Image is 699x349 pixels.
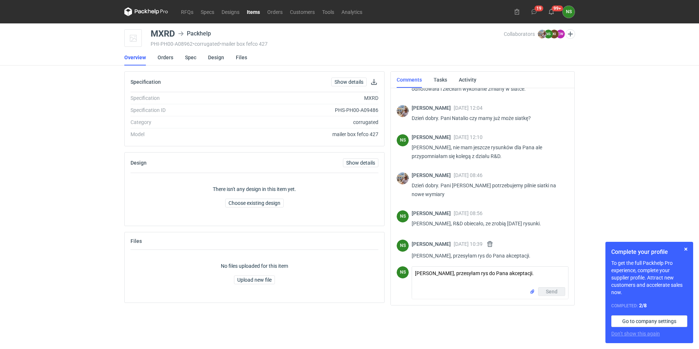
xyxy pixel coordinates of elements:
a: Items [243,7,264,16]
button: Choose existing design [225,199,284,207]
div: MXRD [230,94,378,102]
svg: Packhelp Pro [124,7,168,16]
button: Skip for now [681,245,690,254]
div: corrugated [230,119,378,126]
strong: 2 / 8 [639,303,647,308]
h2: Design [131,160,147,166]
a: Customers [286,7,318,16]
button: Download specification [370,78,378,86]
span: Choose existing design [228,200,280,206]
div: PHS-PH00-A09486 [230,106,378,114]
button: Edit collaborators [566,29,575,39]
a: Activity [459,72,476,88]
p: No files uploaded for this item [221,262,288,270]
a: Orders [158,49,173,65]
img: Michał Palasek [397,172,409,184]
a: Spec [185,49,196,65]
div: Category [131,119,230,126]
span: [DATE] 12:10 [454,134,483,140]
a: Tools [318,7,338,16]
a: Comments [397,72,422,88]
a: Go to company settings [611,315,687,327]
div: Completed: [611,302,687,309]
div: Natalia Stępak [563,6,575,18]
a: Show details [343,158,378,167]
button: 99+ [545,6,557,18]
div: mailer box fefco 427 [230,131,378,138]
p: Dzień dobry. Pani Natalio czy mamy już może siatkę? [412,114,563,123]
span: Send [546,289,558,294]
a: Specs [197,7,218,16]
a: Orders [264,7,286,16]
div: Natalia Stępak [397,266,409,278]
span: [DATE] 12:04 [454,105,483,111]
a: Design [208,49,224,65]
a: Designs [218,7,243,16]
button: 19 [528,6,540,18]
span: [PERSON_NAME] [412,105,454,111]
div: Natalia Stępak [397,210,409,222]
span: [PERSON_NAME] [412,241,454,247]
button: Send [538,287,565,296]
p: Dzień dobry. Pani [PERSON_NAME] potrzebujemy pilnie siatki na nowe wymiary [412,181,563,199]
p: To get the full Packhelp Pro experience, complete your supplier profile. Attract new customers an... [611,259,687,296]
div: Specification [131,94,230,102]
span: [PERSON_NAME] [412,134,454,140]
div: MXRD [151,29,175,38]
button: NS [563,6,575,18]
h2: Files [131,238,142,244]
figcaption: NS [544,30,553,38]
span: [PERSON_NAME] [412,210,454,216]
span: • mailer box fefco 427 [220,41,268,47]
a: Analytics [338,7,366,16]
img: Michał Palasek [397,105,409,117]
span: [DATE] 08:46 [454,172,483,178]
figcaption: NS [397,266,409,278]
h1: Complete your profile [611,248,687,256]
span: • corrugated [193,41,220,47]
span: Upload new file [237,277,272,282]
div: Natalia Stępak [397,240,409,252]
div: Specification ID [131,106,230,114]
span: [PERSON_NAME] [412,172,454,178]
h2: Specification [131,79,161,85]
figcaption: NS [397,240,409,252]
figcaption: NS [397,134,409,146]
a: RFQs [177,7,197,16]
div: Model [131,131,230,138]
p: [PERSON_NAME], przesyłam rys do Pana akceptacji. [412,251,563,260]
div: Natalia Stępak [397,134,409,146]
span: [DATE] 08:56 [454,210,483,216]
p: There isn't any design in this item yet. [213,185,296,193]
a: Files [236,49,247,65]
a: Show details [331,78,367,86]
figcaption: KI [550,30,559,38]
span: [DATE] 10:39 [454,241,483,247]
a: Tasks [434,72,447,88]
button: Upload new file [234,275,275,284]
img: Michał Palasek [538,30,547,38]
p: [PERSON_NAME], R&D obiecało, ze zrobią [DATE] rysunki. [412,219,563,228]
div: Packhelp [178,29,211,38]
figcaption: NS [397,210,409,222]
div: PHI-PH00-A08962 [151,41,504,47]
p: [PERSON_NAME], nie mam jeszcze rysunków dla Pana ale przypomniałam się kolegą z działu R&D. [412,143,563,161]
a: Overview [124,49,146,65]
span: Collaborators [504,31,535,37]
button: Don’t show this again [611,330,660,337]
figcaption: EW [556,30,565,38]
p: odnotowała i zleciłam wykonanie zmiany w siatce. [412,85,563,93]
